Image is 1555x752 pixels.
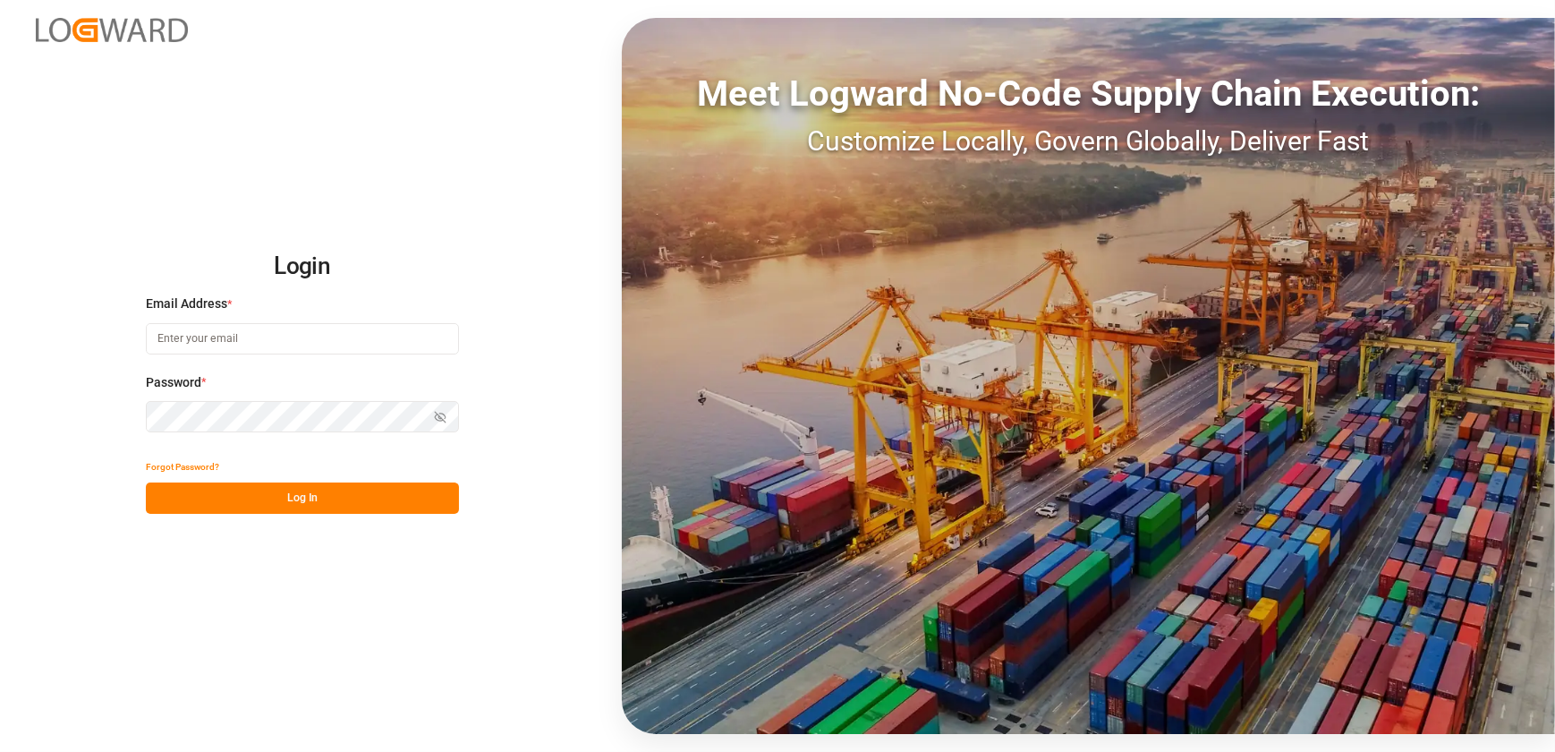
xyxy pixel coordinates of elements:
[146,295,227,313] span: Email Address
[146,451,219,483] button: Forgot Password?
[146,238,459,295] h2: Login
[622,121,1555,161] div: Customize Locally, Govern Globally, Deliver Fast
[146,373,201,392] span: Password
[146,323,459,355] input: Enter your email
[36,18,188,42] img: Logward_new_orange.png
[622,67,1555,121] div: Meet Logward No-Code Supply Chain Execution:
[146,483,459,514] button: Log In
